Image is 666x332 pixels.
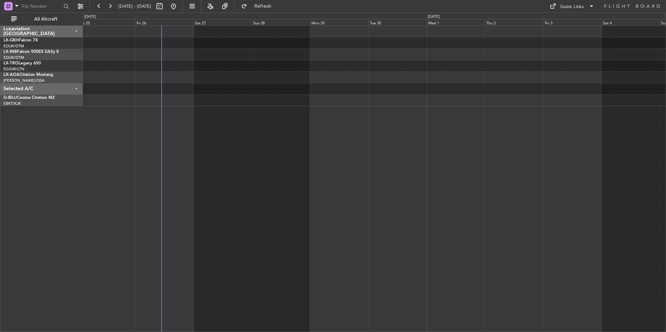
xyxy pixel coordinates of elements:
button: All Aircraft [8,14,76,25]
div: Sat 4 [602,19,660,25]
span: D-IBLU [3,96,17,100]
div: Sat 27 [194,19,252,25]
a: D-IBLUCessna Citation M2 [3,96,55,100]
div: Thu 2 [485,19,543,25]
span: All Aircraft [18,17,73,22]
input: Trip Number [21,1,61,11]
span: Refresh [248,4,278,9]
div: Quick Links [560,3,584,10]
button: Refresh [238,1,280,12]
span: LX-AOA [3,73,20,77]
span: LX-GBH [3,38,19,42]
a: EDLW/DTM [3,44,24,49]
div: Thu 25 [77,19,135,25]
div: Fri 3 [543,19,602,25]
a: EGGW/LTN [3,66,24,72]
div: [DATE] [84,14,96,20]
span: LX-TRO [3,61,18,65]
button: Quick Links [546,1,598,12]
span: LX-INB [3,50,17,54]
div: Tue 30 [369,19,427,25]
div: Sun 28 [252,19,310,25]
a: LX-AOACitation Mustang [3,73,53,77]
a: [PERSON_NAME]/QSA [3,78,45,83]
div: Wed 1 [427,19,485,25]
div: Mon 29 [310,19,368,25]
a: LX-GBHFalcon 7X [3,38,38,42]
a: LX-TROLegacy 650 [3,61,41,65]
div: Fri 26 [135,19,193,25]
span: [DATE] - [DATE] [118,3,151,9]
a: LX-INBFalcon 900EX EASy II [3,50,59,54]
a: EDLW/DTM [3,55,24,60]
a: EBKT/KJK [3,101,21,106]
div: [DATE] [428,14,440,20]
